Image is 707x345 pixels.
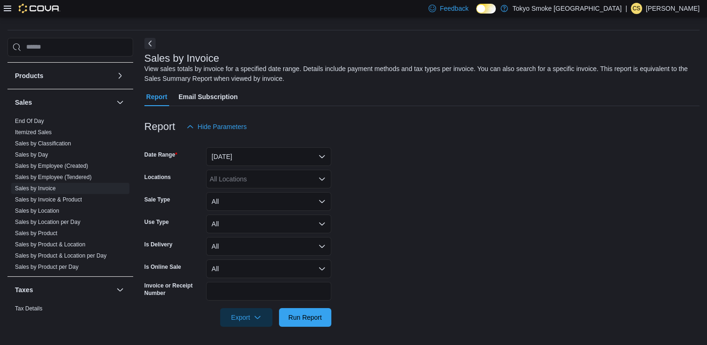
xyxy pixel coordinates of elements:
a: Sales by Location [15,208,59,214]
button: Sales [114,97,126,108]
span: Report [146,87,167,106]
a: Sales by Invoice & Product [15,196,82,203]
span: Sales by Employee (Tendered) [15,173,92,181]
button: Hide Parameters [183,117,250,136]
button: All [206,259,331,278]
span: CS [633,3,641,14]
a: Sales by Classification [15,140,71,147]
label: Is Delivery [144,241,172,248]
span: Email Subscription [179,87,238,106]
a: Sales by Employee (Created) [15,163,88,169]
h3: Sales [15,98,32,107]
a: Sales by Day [15,151,48,158]
label: Invoice or Receipt Number [144,282,202,297]
a: Sales by Employee (Tendered) [15,174,92,180]
span: Feedback [440,4,468,13]
h3: Sales by Invoice [144,53,219,64]
h3: Report [144,121,175,132]
button: Export [220,308,272,327]
button: Sales [15,98,113,107]
button: Products [114,70,126,81]
label: Use Type [144,218,169,226]
div: Casey Shankland [631,3,642,14]
button: Products [15,71,113,80]
a: Sales by Invoice [15,185,56,192]
span: End Of Day [15,117,44,125]
span: Sales by Product per Day [15,263,79,271]
button: All [206,192,331,211]
img: Cova [19,4,60,13]
span: Hide Parameters [198,122,247,131]
button: All [206,215,331,233]
span: Sales by Employee (Created) [15,162,88,170]
a: Sales by Product & Location [15,241,86,248]
a: End Of Day [15,118,44,124]
label: Is Online Sale [144,263,181,271]
a: Sales by Location per Day [15,219,80,225]
label: Locations [144,173,171,181]
span: Run Report [288,313,322,322]
a: Itemized Sales [15,129,52,136]
button: Taxes [15,285,113,295]
span: Sales by Product & Location per Day [15,252,107,259]
p: Tokyo Smoke [GEOGRAPHIC_DATA] [513,3,622,14]
a: Sales by Product [15,230,57,237]
span: Sales by Day [15,151,48,158]
span: Sales by Location per Day [15,218,80,226]
label: Sale Type [144,196,170,203]
div: Taxes [7,303,133,329]
button: Open list of options [318,175,326,183]
label: Date Range [144,151,178,158]
button: Run Report [279,308,331,327]
button: Next [144,38,156,49]
p: [PERSON_NAME] [646,3,700,14]
span: Sales by Location [15,207,59,215]
a: Sales by Product & Location per Day [15,252,107,259]
input: Dark Mode [476,4,496,14]
button: Taxes [114,284,126,295]
h3: Taxes [15,285,33,295]
div: View sales totals by invoice for a specified date range. Details include payment methods and tax ... [144,64,695,84]
button: [DATE] [206,147,331,166]
h3: Products [15,71,43,80]
a: Tax Details [15,305,43,312]
button: All [206,237,331,256]
p: | [625,3,627,14]
a: Sales by Product per Day [15,264,79,270]
div: Sales [7,115,133,276]
span: Export [226,308,267,327]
